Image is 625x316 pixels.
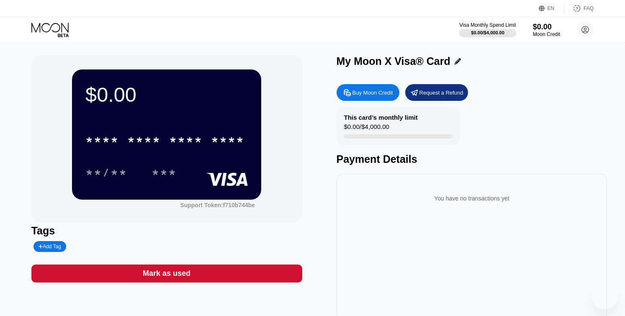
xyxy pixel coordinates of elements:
div: You have no transactions yet [343,187,601,210]
div: Visa Monthly Spend Limit$0.00/$4,000.00 [459,22,516,37]
div: $0.00 [533,23,560,31]
iframe: Pulsante per aprire la finestra di messaggistica, conversazione in corso [592,283,618,309]
div: Mark as used [31,265,302,283]
div: $0.00 / $4,000.00 [344,123,389,134]
div: Tags [31,225,302,237]
div: Mark as used [143,269,190,278]
div: EN [548,5,555,11]
div: Moon Credit [533,31,560,37]
div: Support Token:f710b744be [180,202,255,208]
div: This card’s monthly limit [344,114,418,121]
div: $0.00Moon Credit [533,23,560,37]
div: FAQ [584,5,594,11]
div: Request a Refund [419,89,463,96]
div: Payment Details [337,153,607,165]
div: $0.00 / $4,000.00 [471,30,504,35]
div: Support Token: f710b744be [180,202,255,208]
div: Add Tag [33,241,66,252]
div: My Moon X Visa® Card [337,55,450,67]
div: Add Tag [39,244,61,249]
div: Request a Refund [405,84,468,101]
div: $0.00 [85,83,248,106]
div: EN [539,4,564,13]
div: Visa Monthly Spend Limit [459,22,516,28]
div: Buy Moon Credit [352,89,393,96]
div: FAQ [564,4,594,13]
div: Buy Moon Credit [337,84,399,101]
